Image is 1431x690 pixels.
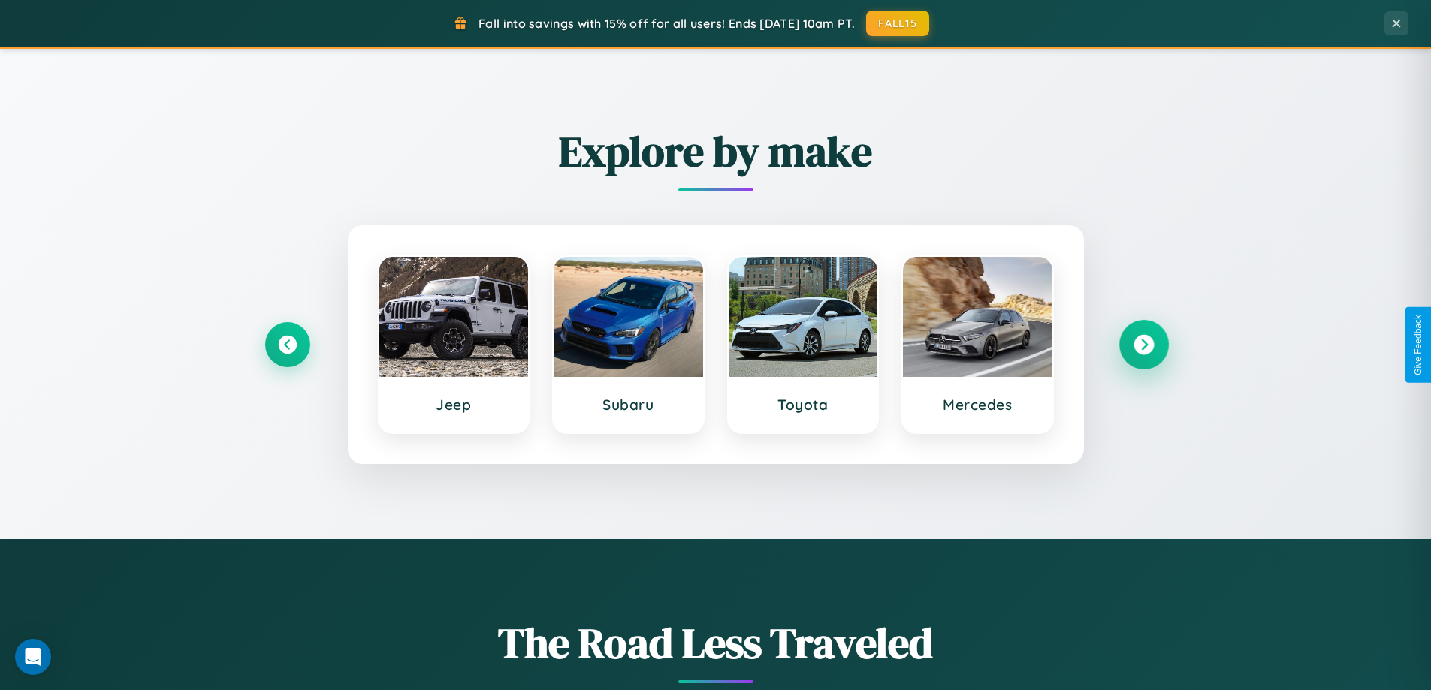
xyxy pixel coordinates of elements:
[1413,315,1423,375] div: Give Feedback
[265,614,1167,672] h1: The Road Less Traveled
[479,16,855,31] span: Fall into savings with 15% off for all users! Ends [DATE] 10am PT.
[394,396,514,414] h3: Jeep
[866,11,929,36] button: FALL15
[918,396,1037,414] h3: Mercedes
[15,639,51,675] div: Open Intercom Messenger
[265,122,1167,180] h2: Explore by make
[569,396,688,414] h3: Subaru
[744,396,863,414] h3: Toyota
